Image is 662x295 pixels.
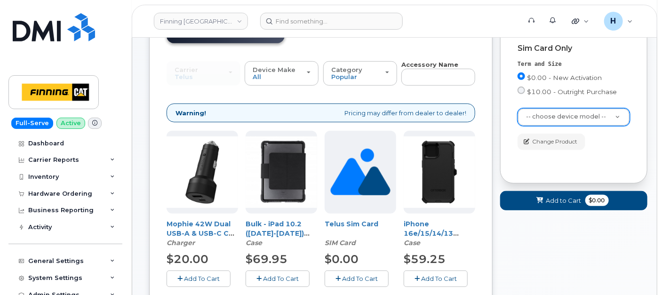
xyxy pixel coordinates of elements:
span: Add To Cart [342,275,378,282]
strong: Warning! [175,109,206,118]
span: Add To Cart [263,275,299,282]
div: Telus Sim Card [325,219,396,247]
div: Mophie 42W Dual USB-A & USB-C Car Charge [167,219,238,247]
button: Device Make All [245,61,319,86]
input: $10.00 - Outright Purchase [518,87,525,94]
button: Category Popular [323,61,397,86]
button: Add To Cart [246,271,310,287]
a: iPhone 16e/15/14/13 Otterbox Defender Series Case [404,220,474,256]
span: Popular [331,73,357,80]
span: Change Product [532,137,577,146]
div: Quicklinks [565,12,596,31]
em: Charger [167,239,195,247]
img: 13-15_Defender_Case.jpg [404,136,475,208]
div: iPhone 16e/15/14/13 Otterbox Defender Series Case [404,219,475,247]
em: Case [246,239,262,247]
input: Find something... [260,13,403,30]
input: $0.00 - New Activation [518,72,525,80]
a: Mophie 42W Dual USB-A & USB-C Car Charge [167,220,236,247]
span: $0.00 [325,252,359,266]
span: All [253,73,261,80]
span: Device Make [253,66,295,73]
div: Sim Card Only [518,44,630,53]
button: Add to Cart $0.00 [500,191,647,210]
span: $0.00 [585,195,609,206]
span: Add to Cart [546,196,582,205]
div: Pricing may differ from dealer to dealer! [167,104,475,123]
div: Term and Size [518,60,630,68]
span: $59.25 [404,252,446,266]
div: hakaur@dminc.com [598,12,639,31]
span: Add To Cart [184,275,220,282]
strong: Accessory Name [401,61,458,68]
em: SIM Card [325,239,356,247]
a: Bulk - iPad 10.2 ([DATE]-[DATE]) (7th-9th Gen) Otterbox Clear/Black UnlimitEd Case w/Folio/Screen [246,220,310,285]
span: Add To Cart [421,275,457,282]
span: -- choose device model -- [526,113,606,120]
a: -- choose device model -- [518,109,630,126]
img: no_image_found-2caef05468ed5679b831cfe6fc140e25e0c280774317ffc20a367ab7fd17291e.png [330,131,390,214]
button: Add To Cart [167,271,231,287]
img: 9th_Gen_Folio_Case.jpg [246,136,317,208]
img: Car_Charger.jpg [167,136,238,208]
button: Add To Cart [325,271,389,287]
span: $10.00 - Outright Purchase [527,88,617,96]
button: Add To Cart [404,271,468,287]
button: Change Product [518,134,585,150]
a: Telus Sim Card [325,220,378,228]
a: Finning Canada [154,13,248,30]
span: $69.95 [246,252,287,266]
span: $20.00 [167,252,208,266]
span: H [611,16,616,27]
span: Category [331,66,362,73]
div: Bulk - iPad 10.2 (2019-2021) (7th-9th Gen) Otterbox Clear/Black UnlimitEd Case w/Folio/Screen [246,219,317,247]
em: Case [404,239,420,247]
span: $0.00 - New Activation [527,74,602,81]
